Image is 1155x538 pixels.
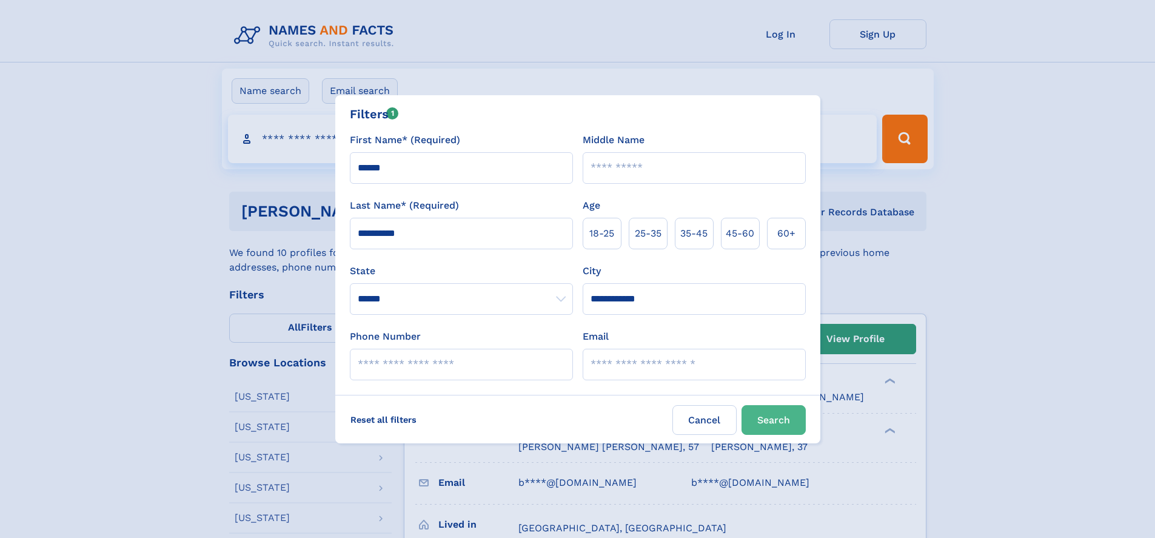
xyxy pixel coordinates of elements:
[350,105,399,123] div: Filters
[583,264,601,278] label: City
[726,226,754,241] span: 45‑60
[583,198,600,213] label: Age
[350,198,459,213] label: Last Name* (Required)
[635,226,661,241] span: 25‑35
[742,405,806,435] button: Search
[583,329,609,344] label: Email
[672,405,737,435] label: Cancel
[680,226,708,241] span: 35‑45
[777,226,795,241] span: 60+
[350,329,421,344] label: Phone Number
[350,264,573,278] label: State
[343,405,424,434] label: Reset all filters
[583,133,644,147] label: Middle Name
[589,226,614,241] span: 18‑25
[350,133,460,147] label: First Name* (Required)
